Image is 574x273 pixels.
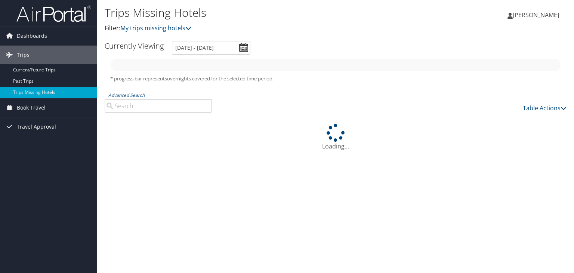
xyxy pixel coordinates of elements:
span: [PERSON_NAME] [513,11,559,19]
input: Advanced Search [105,99,212,113]
a: [PERSON_NAME] [507,4,567,26]
input: [DATE] - [DATE] [172,41,250,55]
h5: * progress bar represents overnights covered for the selected time period. [110,75,561,82]
h3: Currently Viewing [105,41,164,51]
a: Table Actions [523,104,567,112]
div: Loading... [105,124,567,151]
a: My trips missing hotels [120,24,191,32]
p: Filter: [105,24,413,33]
span: Trips [17,46,30,64]
h1: Trips Missing Hotels [105,5,413,21]
a: Advanced Search [108,92,145,98]
span: Dashboards [17,27,47,45]
span: Travel Approval [17,117,56,136]
img: airportal-logo.png [16,5,91,22]
span: Book Travel [17,98,46,117]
